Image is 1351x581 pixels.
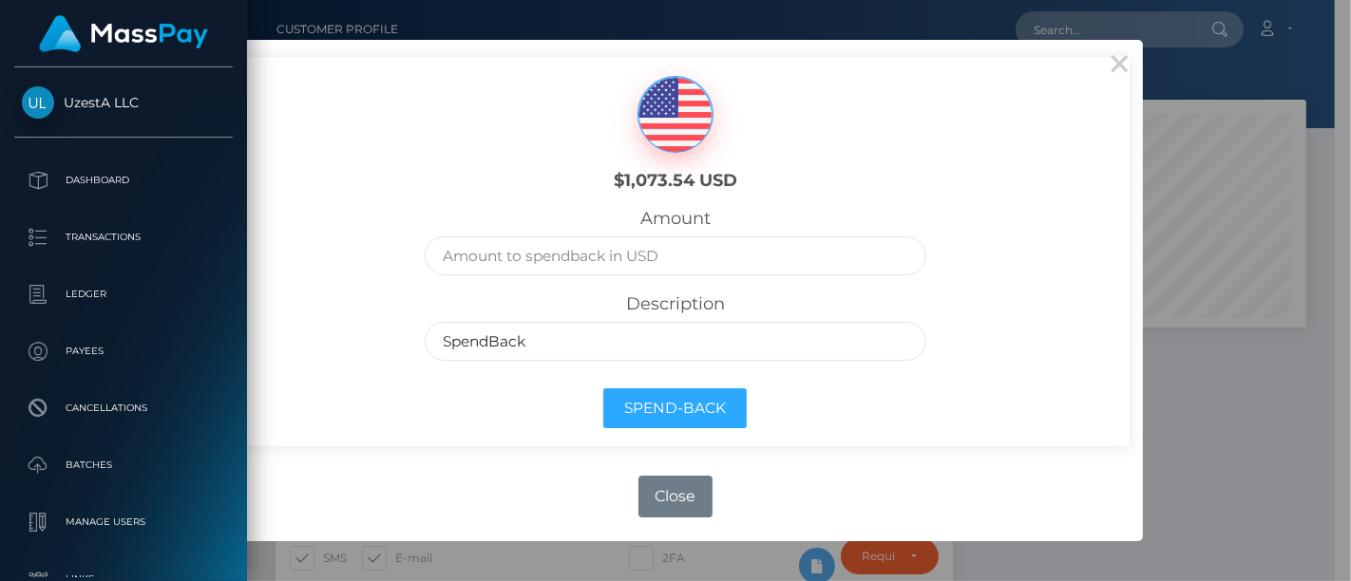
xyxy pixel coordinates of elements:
h6: $1,073.54 USD [563,171,787,192]
p: Payees [22,337,225,365]
p: Transactions [22,223,225,252]
button: Close this dialog [1097,40,1143,85]
img: UzestA LLC [22,86,54,119]
p: Cancellations [22,394,225,422]
label: Description [626,293,725,314]
button: Close [638,476,713,517]
label: Amount [640,208,711,229]
input: Description [425,322,925,361]
p: Dashboard [22,166,225,195]
img: USD.png [638,77,713,153]
button: Spend-Back [603,388,747,429]
p: Manage Users [22,508,225,536]
p: Batches [22,451,225,479]
img: MassPay Logo [39,15,208,52]
p: Ledger [22,280,225,309]
span: UzestA LLC [14,94,233,111]
input: Amount to spendback in USD [425,236,925,275]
